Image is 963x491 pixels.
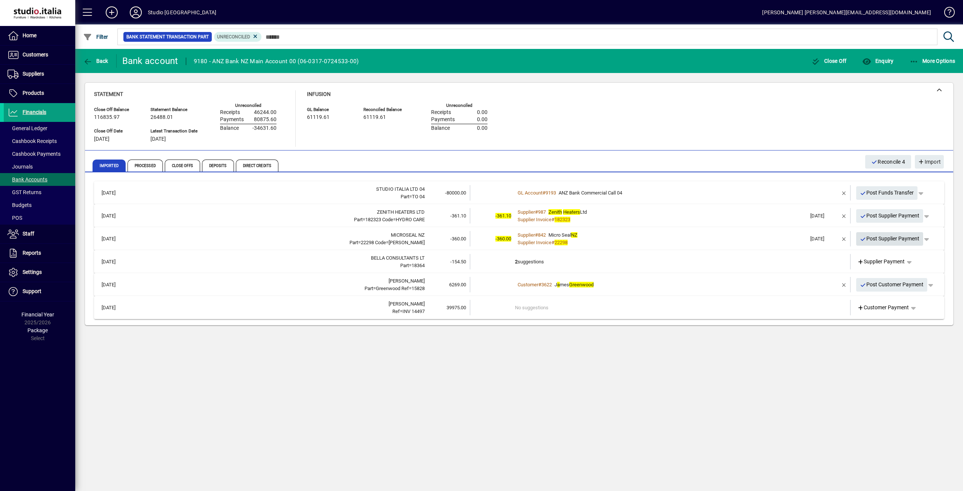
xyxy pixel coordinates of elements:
span: Customers [23,52,48,58]
a: General Ledger [4,122,75,135]
span: Receipts [431,109,451,116]
span: Post Customer Payment [860,278,924,291]
span: 0.00 [477,125,488,131]
span: Imported [93,160,126,172]
td: [DATE] [98,185,133,201]
div: [PERSON_NAME] [PERSON_NAME][EMAIL_ADDRESS][DOMAIN_NAME] [762,6,931,18]
span: Staff [23,231,34,237]
span: 116835.97 [94,114,120,120]
em: 182323 [554,217,570,222]
span: 0.00 [477,117,488,123]
mat-chip: Reconciliation Status: Unreconciled [214,32,262,42]
span: 842 [538,232,546,238]
span: # [535,232,538,238]
div: 22298 WELLS [133,239,425,246]
span: ANZ Bank Commercial Call 04 [559,190,622,196]
mat-expansion-panel-header: [DATE][PERSON_NAME]Ref=INV 1449739975.00No suggestionsCustomer Payment [94,296,944,319]
span: -360.00 [495,236,511,242]
a: Customer#3622 [515,281,554,289]
span: Reconcile 4 [871,156,905,168]
button: Remove [838,210,850,222]
span: Direct Credits [236,160,278,172]
a: Bank Accounts [4,173,75,186]
a: Reports [4,244,75,263]
span: -361.10 [450,213,466,219]
span: Deposits [202,160,234,172]
span: Back [83,58,108,64]
span: 61119.61 [307,114,330,120]
a: Suppliers [4,65,75,84]
a: Settings [4,263,75,282]
span: 26488.01 [150,114,173,120]
a: Cashbook Payments [4,147,75,160]
mat-expansion-panel-header: [DATE]ZENITH HEATERS LTDPart=182323 Code=HYDRO CARE-361.10-361.10Supplier#987Zenith HeatersLtdSup... [94,204,944,227]
span: Balance [220,125,239,131]
span: More Options [910,58,955,64]
em: a [557,282,560,287]
span: Close Off Balance [94,107,139,112]
span: Supplier [518,232,535,238]
a: Supplier Payment [854,255,908,269]
span: Budgets [8,202,32,208]
em: Greenwood [569,282,594,287]
button: Profile [124,6,148,19]
span: -361.10 [495,213,511,219]
button: Remove [838,187,850,199]
div: 182323 HYDRO CARE [133,216,425,223]
label: Unreconciled [446,103,472,108]
a: GST Returns [4,186,75,199]
button: Reconcile 4 [865,155,911,169]
div: BELLA CONSULTANTS LT [133,254,425,262]
button: Close Off [810,54,849,68]
span: 0.00 [477,109,488,116]
span: Post Supplier Payment [860,210,920,222]
span: Cashbook Receipts [8,138,57,144]
button: More Options [908,54,957,68]
span: Bank Statement Transaction Part [126,33,209,41]
span: 987 [538,209,546,215]
span: Bank Accounts [8,176,47,182]
mat-expansion-panel-header: [DATE]STUDIO ITALIA LTD 04Part=TO 04-80000.00GL Account#9193ANZ Bank Commercial Call 04Post Funds... [94,181,944,204]
span: Close Off Date [94,129,139,134]
b: 2 [515,259,518,265]
button: Import [915,155,944,169]
div: Greenwood J A [133,277,425,285]
button: Remove [838,233,850,245]
button: Post Supplier Payment [856,209,924,223]
span: Payments [220,117,244,123]
span: Statement Balance [150,107,197,112]
td: No suggestions [515,300,807,315]
mat-expansion-panel-header: [DATE]MICROSEAL NZPart=22298 Code=[PERSON_NAME]-360.00-360.00Supplier#842Micro SealNZSupplier Inv... [94,227,944,250]
a: Products [4,84,75,103]
span: Payments [431,117,455,123]
button: Post Supplier Payment [856,232,924,246]
div: TO [133,193,425,201]
span: 80875.60 [254,117,276,123]
span: -360.00 [450,236,466,242]
span: Home [23,32,36,38]
button: Post Funds Transfer [856,186,918,200]
span: Close Offs [165,160,200,172]
span: Import [918,156,941,168]
span: Post Funds Transfer [860,187,914,199]
div: STUDIO ITALIA LTD [133,185,425,193]
label: Unreconciled [235,103,261,108]
span: Cashbook Payments [8,151,61,157]
a: Staff [4,225,75,243]
span: 61119.61 [363,114,386,120]
td: [DATE] [98,254,133,269]
button: Add [100,6,124,19]
span: 9193 [545,190,556,196]
span: Close Off [811,58,847,64]
span: [DATE] [94,136,109,142]
div: [DATE] [810,212,838,220]
a: Supplier Invoice#182323 [515,216,573,223]
span: Unreconciled [217,34,250,40]
td: [DATE] [98,231,133,246]
span: GL Account [518,190,542,196]
button: Back [81,54,110,68]
a: Support [4,282,75,301]
span: Customer Payment [857,304,909,312]
span: Support [23,288,41,294]
span: 6269.00 [449,282,466,287]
